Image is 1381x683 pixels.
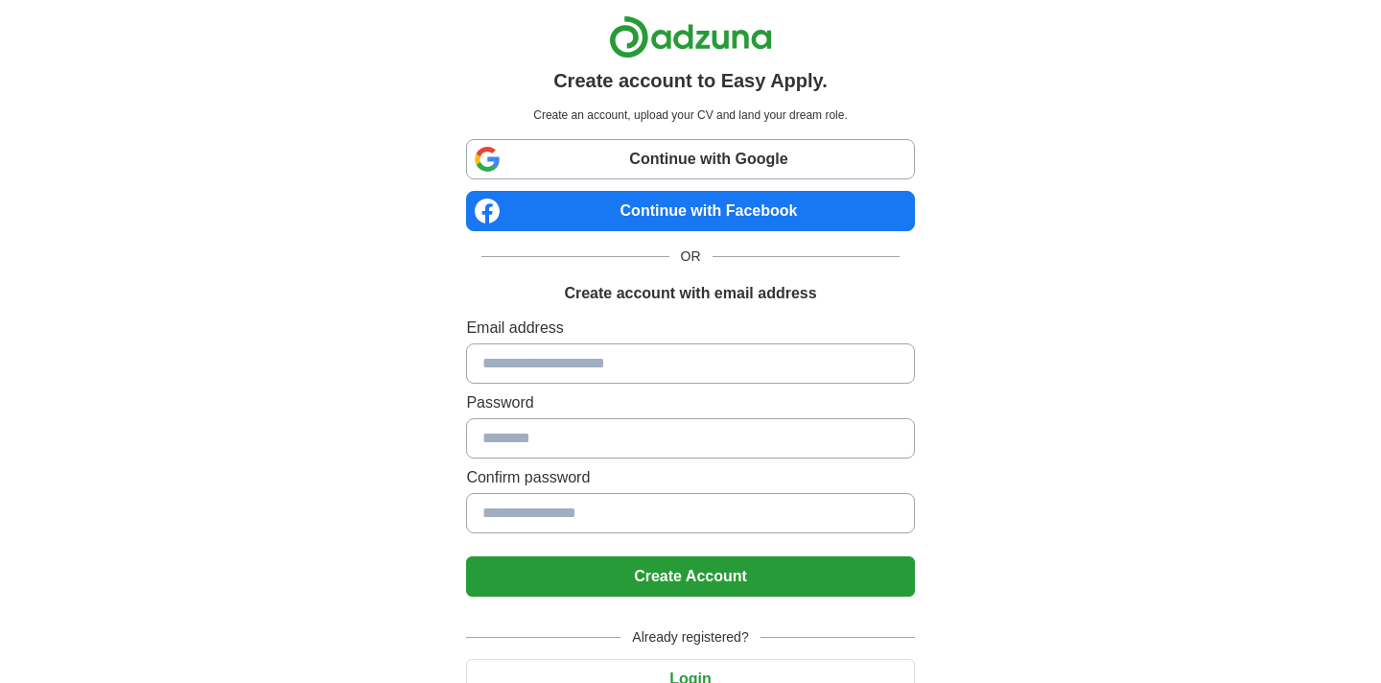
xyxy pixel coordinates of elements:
[620,627,760,648] span: Already registered?
[564,282,816,305] h1: Create account with email address
[470,106,910,124] p: Create an account, upload your CV and land your dream role.
[553,66,828,95] h1: Create account to Easy Apply.
[466,139,914,179] a: Continue with Google
[466,191,914,231] a: Continue with Facebook
[466,466,914,489] label: Confirm password
[609,15,772,59] img: Adzuna logo
[669,247,713,267] span: OR
[466,556,914,597] button: Create Account
[466,391,914,414] label: Password
[466,317,914,340] label: Email address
